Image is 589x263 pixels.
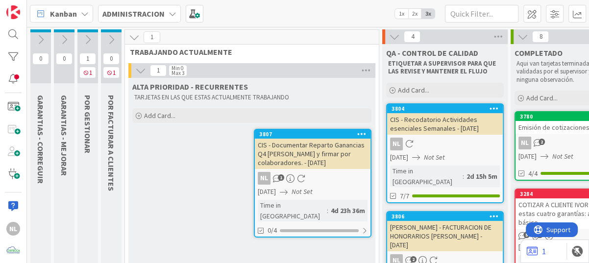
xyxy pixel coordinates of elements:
p: TARJETAS EN LAS QUE ESTAS ACTUALMENTE TRABAJANDO [134,94,369,101]
span: 8 [532,31,549,43]
span: 1 [150,65,167,76]
div: CIS - Documentar Reparto Ganancias Q4 [PERSON_NAME] y firmar por colaboradores. - [DATE] [255,139,370,169]
span: GARANTIAS - MEJORAR [59,95,69,176]
div: NL [255,172,370,185]
div: Time in [GEOGRAPHIC_DATA] [258,200,327,221]
div: CIS - Recodatorio Actividades esenciales Semanales - [DATE] [387,113,503,135]
div: 3806 [387,212,503,221]
span: 1x [395,9,408,19]
div: 3807 [259,131,370,138]
input: Quick Filter... [445,5,518,23]
span: 1 [79,53,96,65]
span: 4/4 [528,168,538,179]
span: 0 [56,53,73,65]
div: NL [258,172,270,185]
i: Not Set [292,187,313,196]
span: Add Card... [526,94,558,102]
div: NL [390,138,403,150]
span: TRABAJANDO ACTUALMENTE [130,47,367,57]
img: avatar [6,244,20,258]
span: 7/7 [400,191,409,201]
div: 3807CIS - Documentar Reparto Ganancias Q4 [PERSON_NAME] y firmar por colaboradores. - [DATE] [255,130,370,169]
span: Support [21,1,45,13]
span: 1 [79,67,96,78]
span: Add Card... [144,111,175,120]
div: Min 0 [172,66,183,71]
b: ADMINISTRACION [102,9,165,19]
span: : [463,171,464,182]
span: 1 [144,31,160,43]
div: 3806[PERSON_NAME] - FACTURACION DE HONORARIOS [PERSON_NAME] - [DATE] [387,212,503,251]
div: Max 3 [172,71,184,75]
span: 3x [421,9,435,19]
span: 0 [103,53,120,65]
div: [PERSON_NAME] - FACTURACION DE HONORARIOS [PERSON_NAME] - [DATE] [387,221,503,251]
span: COMPLETADO [515,48,563,58]
div: Time in [GEOGRAPHIC_DATA] [390,166,463,187]
strong: ETIQUETAR A SUPERVISOR PARA QUE LAS REVISE Y MANTENER EL FLUJO [388,59,497,75]
span: [DATE] [518,242,537,252]
span: Add Card... [398,86,429,95]
span: GARANTIAS - CORREGUIR [36,95,46,184]
span: QA - CONTROL DE CALIDAD [386,48,478,58]
span: 0/4 [268,225,277,236]
i: Not Set [424,153,445,162]
span: 5 [523,232,530,238]
span: ALTA PRIORIDAD - RECURRENTES [132,82,248,92]
span: POR GESTIONAR [83,95,93,153]
span: 1 [103,67,120,78]
div: 2d 15h 5m [464,171,500,182]
span: POR FACTURAR A CLIENTES [106,95,116,191]
div: 3804CIS - Recodatorio Actividades esenciales Semanales - [DATE] [387,104,503,135]
a: 1 [527,245,546,257]
span: 0 [32,53,49,65]
i: Not Set [552,152,573,161]
div: 3804 [387,104,503,113]
div: 3804 [392,105,503,112]
span: 2 [539,139,545,145]
span: [DATE] [258,187,276,197]
span: [DATE] [518,151,537,162]
div: 3806 [392,213,503,220]
span: Kanban [50,8,77,20]
div: NL [387,138,503,150]
span: 1 [278,174,284,181]
span: 2x [408,9,421,19]
div: NL [6,222,20,236]
div: 3807 [255,130,370,139]
span: 2 [410,256,417,263]
div: 4d 23h 36m [328,205,368,216]
span: [DATE] [390,152,408,163]
span: 4 [404,31,420,43]
span: : [327,205,328,216]
img: Visit kanbanzone.com [6,5,20,19]
div: NL [518,137,531,149]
